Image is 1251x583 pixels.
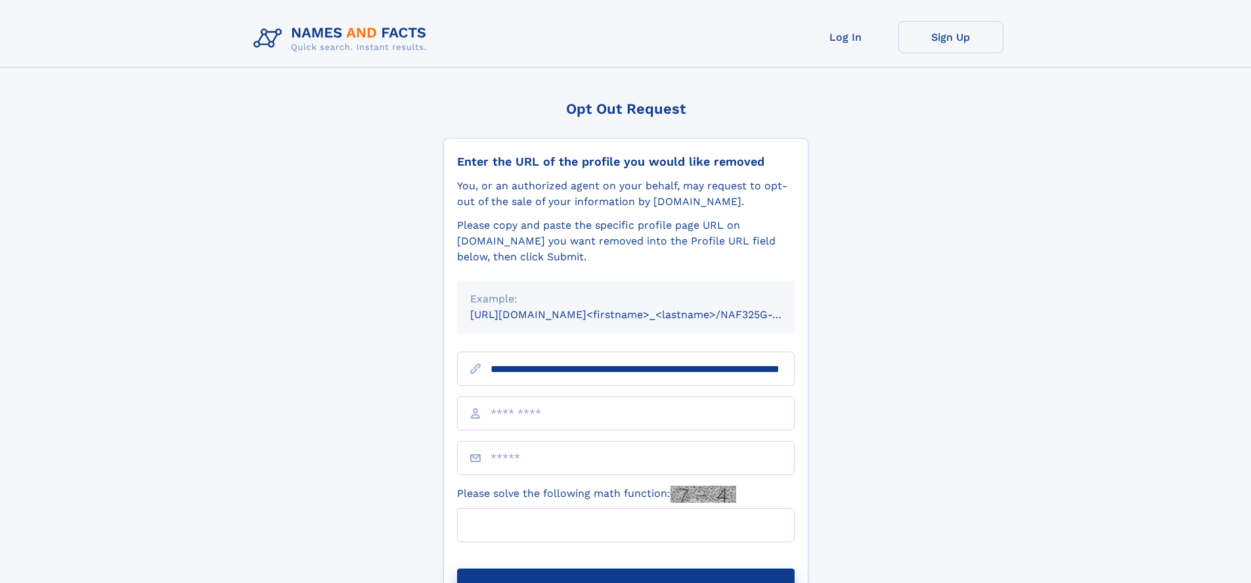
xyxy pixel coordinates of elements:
[457,486,736,503] label: Please solve the following math function:
[470,291,781,307] div: Example:
[248,21,437,57] img: Logo Names and Facts
[457,154,795,169] div: Enter the URL of the profile you would like removed
[457,218,795,265] div: Please copy and paste the specific profile page URL on [DOMAIN_NAME] you want removed into the Pr...
[470,308,820,321] small: [URL][DOMAIN_NAME]<firstname>_<lastname>/NAF325G-xxxxxxxx
[443,101,808,117] div: Opt Out Request
[793,21,898,53] a: Log In
[457,178,795,210] div: You, or an authorized agent on your behalf, may request to opt-out of the sale of your informatio...
[898,21,1003,53] a: Sign Up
